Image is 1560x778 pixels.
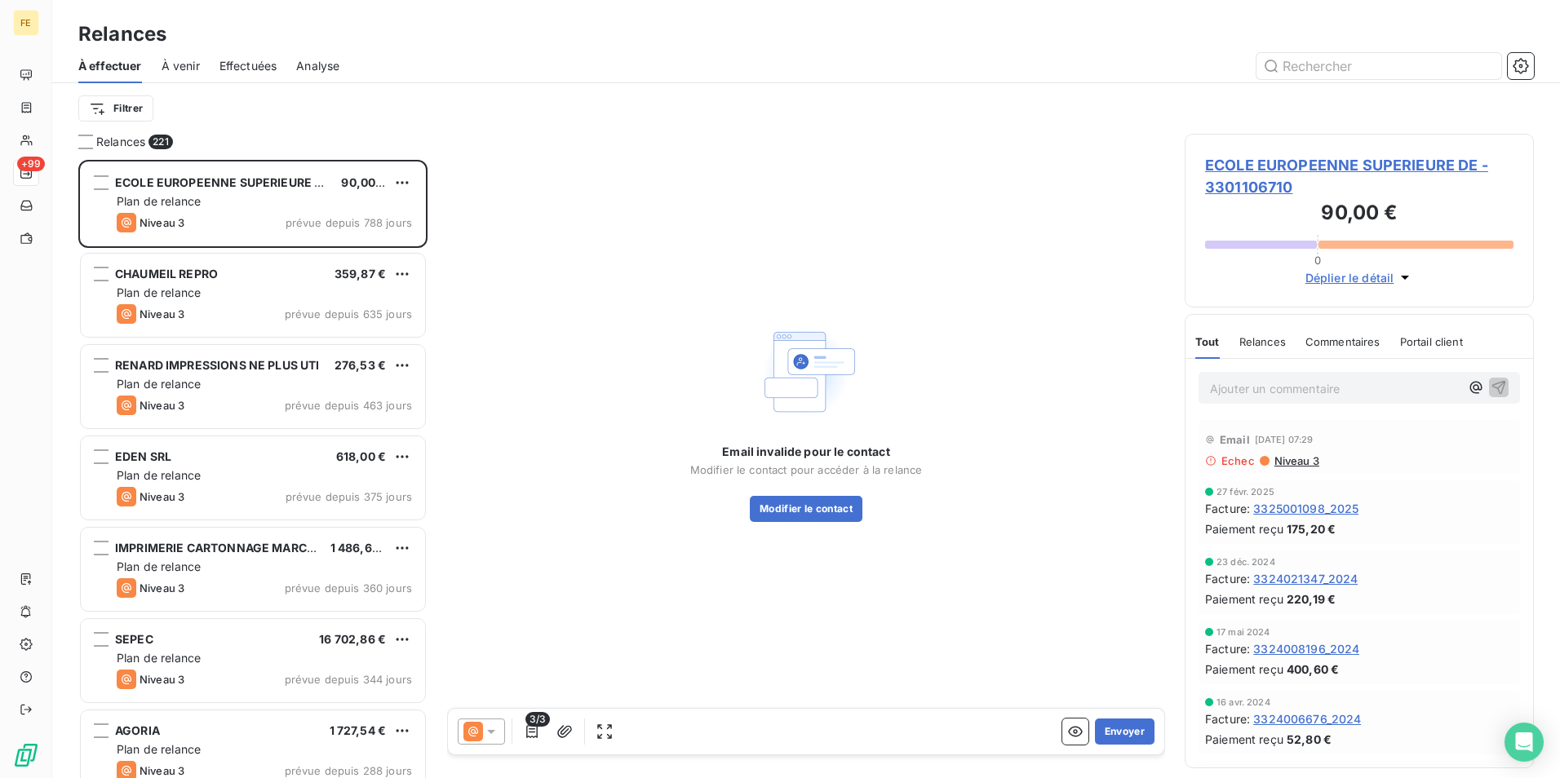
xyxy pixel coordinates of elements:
span: prévue depuis 788 jours [286,216,412,229]
span: Niveau 3 [140,673,184,686]
span: Niveau 3 [140,490,184,503]
span: 5 févr. 2024 [1217,767,1270,777]
span: 175,20 € [1287,520,1336,537]
span: CHAUMEIL REPRO [115,267,218,281]
span: Niveau 3 [140,399,184,412]
span: SEPEC [115,632,153,646]
span: À venir [162,58,200,74]
span: Plan de relance [117,651,201,665]
span: [DATE] 07:29 [1255,435,1314,444]
span: ECOLE EUROPEENNE SUPERIEURE DE - 3301106710 [1205,154,1513,198]
span: 16 702,86 € [319,632,386,646]
span: Portail client [1400,335,1463,348]
span: prévue depuis 375 jours [286,490,412,503]
span: 221 [148,135,172,149]
span: Paiement reçu [1205,520,1283,537]
span: Paiement reçu [1205,590,1283,608]
img: Logo LeanPay [13,742,39,768]
span: Niveau 3 [140,764,184,777]
span: Niveau 3 [1273,454,1319,467]
span: 359,87 € [335,267,386,281]
span: Plan de relance [117,285,201,299]
span: Facture : [1205,710,1250,727]
h3: Relances [78,20,166,49]
span: 3324021347_2024 [1253,570,1358,587]
div: grid [78,160,428,778]
span: Tout [1195,335,1220,348]
span: 3/3 [525,712,550,727]
span: Facture : [1205,640,1250,657]
span: 400,60 € [1287,661,1339,678]
span: 1 486,64 € [330,541,391,555]
div: FE [13,10,39,36]
span: 276,53 € [335,358,386,372]
span: prévue depuis 635 jours [285,307,412,320]
span: 1 727,54 € [330,723,387,737]
button: Filtrer [78,95,153,122]
span: 3324006676_2024 [1253,710,1361,727]
span: Echec [1221,454,1255,467]
span: Relances [1239,335,1286,348]
span: +99 [17,157,45,171]
span: Niveau 3 [140,307,184,320]
span: prévue depuis 288 jours [285,764,412,777]
span: Relances [96,134,145,150]
input: Rechercher [1256,53,1501,79]
span: AGORIA [115,723,160,737]
span: 90,00 € [341,175,386,189]
h3: 90,00 € [1205,198,1513,231]
span: Plan de relance [117,194,201,208]
span: 0 [1314,254,1321,267]
span: Déplier le détail [1305,269,1394,286]
span: 17 mai 2024 [1217,627,1270,637]
span: Plan de relance [117,742,201,756]
span: Paiement reçu [1205,661,1283,678]
span: Niveau 3 [140,581,184,595]
span: Facture : [1205,500,1250,517]
span: ECOLE EUROPEENNE SUPERIEURE DE [115,175,330,189]
span: À effectuer [78,58,142,74]
span: 3325001098_2025 [1253,500,1358,517]
span: 52,80 € [1287,731,1332,748]
span: Email [1220,433,1250,446]
div: Open Intercom Messenger [1505,723,1544,762]
span: Facture : [1205,570,1250,587]
span: Analyse [296,58,339,74]
button: Envoyer [1095,718,1154,745]
span: Plan de relance [117,377,201,391]
span: prévue depuis 344 jours [285,673,412,686]
span: Modifier le contact pour accéder à la relance [690,463,923,476]
span: Plan de relance [117,468,201,482]
img: Empty state [754,320,858,424]
span: Plan de relance [117,559,201,573]
span: Effectuées [219,58,277,74]
span: 23 déc. 2024 [1217,557,1275,567]
span: 27 févr. 2025 [1217,487,1274,497]
span: Commentaires [1305,335,1381,348]
span: RENARD IMPRESSIONS NE PLUS UTI [115,358,320,372]
span: 618,00 € [336,449,386,463]
span: IMPRIMERIE CARTONNAGE MARCOUX [115,541,332,555]
span: prévue depuis 463 jours [285,399,412,412]
span: prévue depuis 360 jours [285,581,412,595]
span: 3324008196_2024 [1253,640,1359,657]
button: Modifier le contact [750,496,862,522]
span: Paiement reçu [1205,731,1283,748]
button: Déplier le détail [1301,268,1419,287]
span: 220,19 € [1287,590,1336,608]
span: EDEN SRL [115,449,171,463]
span: Email invalide pour le contact [722,444,890,460]
span: 16 avr. 2024 [1217,697,1270,707]
span: Niveau 3 [140,216,184,229]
